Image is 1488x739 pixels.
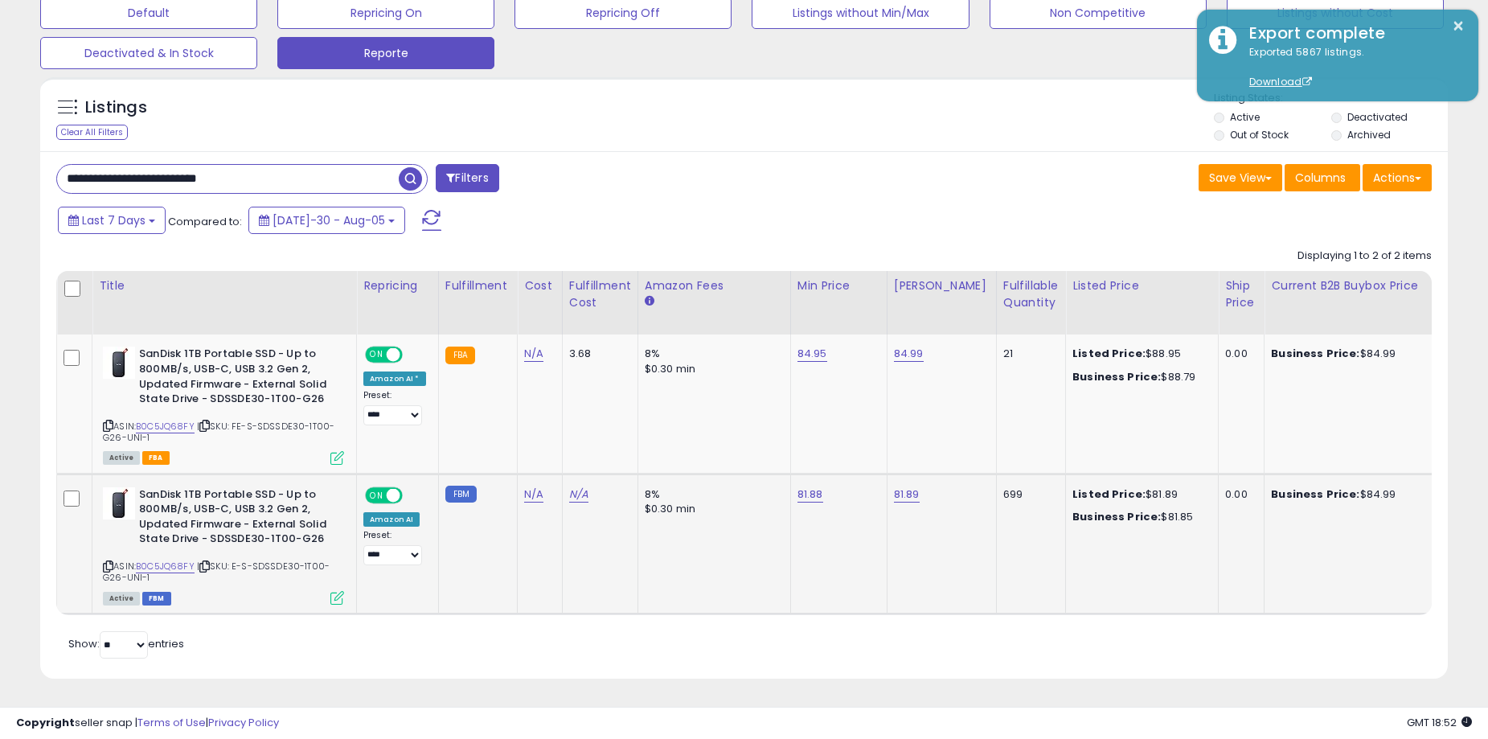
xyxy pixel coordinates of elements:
[524,346,543,362] a: N/A
[1072,370,1206,384] div: $88.79
[1225,487,1252,502] div: 0.00
[16,716,279,731] div: seller snap | |
[142,592,171,606] span: FBM
[645,277,784,294] div: Amazon Fees
[56,125,128,140] div: Clear All Filters
[367,488,387,502] span: ON
[797,346,827,362] a: 84.95
[136,560,195,573] a: B0C5JQ68FY
[1271,347,1429,361] div: $84.99
[1271,487,1429,502] div: $84.99
[797,487,823,503] a: 81.88
[1271,346,1359,361] b: Business Price:
[894,346,924,362] a: 84.99
[136,420,195,433] a: B0C5JQ68FY
[1003,277,1059,311] div: Fulfillable Quantity
[363,372,426,386] div: Amazon AI *
[894,487,920,503] a: 81.89
[137,715,206,730] a: Terms of Use
[894,277,990,294] div: [PERSON_NAME]
[645,294,654,309] small: Amazon Fees.
[1237,22,1466,45] div: Export complete
[1271,277,1434,294] div: Current B2B Buybox Price
[85,96,147,119] h5: Listings
[1230,128,1289,142] label: Out of Stock
[1199,164,1282,191] button: Save View
[1347,128,1391,142] label: Archived
[1285,164,1360,191] button: Columns
[400,488,426,502] span: OFF
[1072,277,1211,294] div: Listed Price
[367,348,387,362] span: ON
[208,715,279,730] a: Privacy Policy
[1452,16,1465,36] button: ×
[363,277,432,294] div: Repricing
[103,560,330,584] span: | SKU: E-S-SDSSDE30-1T00-G26-UNI-1
[1072,347,1206,361] div: $88.95
[40,37,257,69] button: Deactivated & In Stock
[1237,45,1466,90] div: Exported 5867 listings.
[363,390,426,426] div: Preset:
[524,487,543,503] a: N/A
[363,512,420,527] div: Amazon AI
[569,347,625,361] div: 3.68
[1271,487,1359,502] b: Business Price:
[1407,715,1472,730] span: 2025-08-13 18:52 GMT
[58,207,166,234] button: Last 7 Days
[645,362,778,376] div: $0.30 min
[1363,164,1432,191] button: Actions
[103,487,344,603] div: ASIN:
[1225,347,1252,361] div: 0.00
[139,487,334,551] b: SanDisk 1TB Portable SSD - Up to 800MB/s, USB-C, USB 3.2 Gen 2, Updated Firmware - External Solid...
[103,347,344,462] div: ASIN:
[16,715,75,730] strong: Copyright
[273,212,385,228] span: [DATE]-30 - Aug-05
[277,37,494,69] button: Reporte
[68,636,184,651] span: Show: entries
[103,592,140,606] span: All listings currently available for purchase on Amazon
[99,277,350,294] div: Title
[797,277,880,294] div: Min Price
[142,451,170,465] span: FBA
[445,486,477,503] small: FBM
[436,164,498,192] button: Filters
[1003,347,1053,361] div: 21
[363,530,426,566] div: Preset:
[645,487,778,502] div: 8%
[1072,346,1146,361] b: Listed Price:
[1072,487,1206,502] div: $81.89
[569,277,631,311] div: Fulfillment Cost
[1249,75,1312,88] a: Download
[1297,248,1432,264] div: Displaying 1 to 2 of 2 items
[1072,509,1161,524] b: Business Price:
[1072,510,1206,524] div: $81.85
[645,502,778,516] div: $0.30 min
[1072,487,1146,502] b: Listed Price:
[139,347,334,410] b: SanDisk 1TB Portable SSD - Up to 800MB/s, USB-C, USB 3.2 Gen 2, Updated Firmware - External Solid...
[103,347,135,379] img: 41-T4nAAufL._SL40_.jpg
[645,347,778,361] div: 8%
[445,277,510,294] div: Fulfillment
[168,214,242,229] span: Compared to:
[103,487,135,519] img: 41-T4nAAufL._SL40_.jpg
[103,420,334,444] span: | SKU: FE-S-SDSSDE30-1T00-G26-UNI-1
[445,347,475,364] small: FBA
[103,451,140,465] span: All listings currently available for purchase on Amazon
[248,207,405,234] button: [DATE]-30 - Aug-05
[569,487,588,503] a: N/A
[1230,110,1260,124] label: Active
[524,277,555,294] div: Cost
[1295,170,1346,186] span: Columns
[1072,369,1161,384] b: Business Price:
[1225,277,1257,311] div: Ship Price
[1003,487,1053,502] div: 699
[400,348,426,362] span: OFF
[1347,110,1408,124] label: Deactivated
[82,212,146,228] span: Last 7 Days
